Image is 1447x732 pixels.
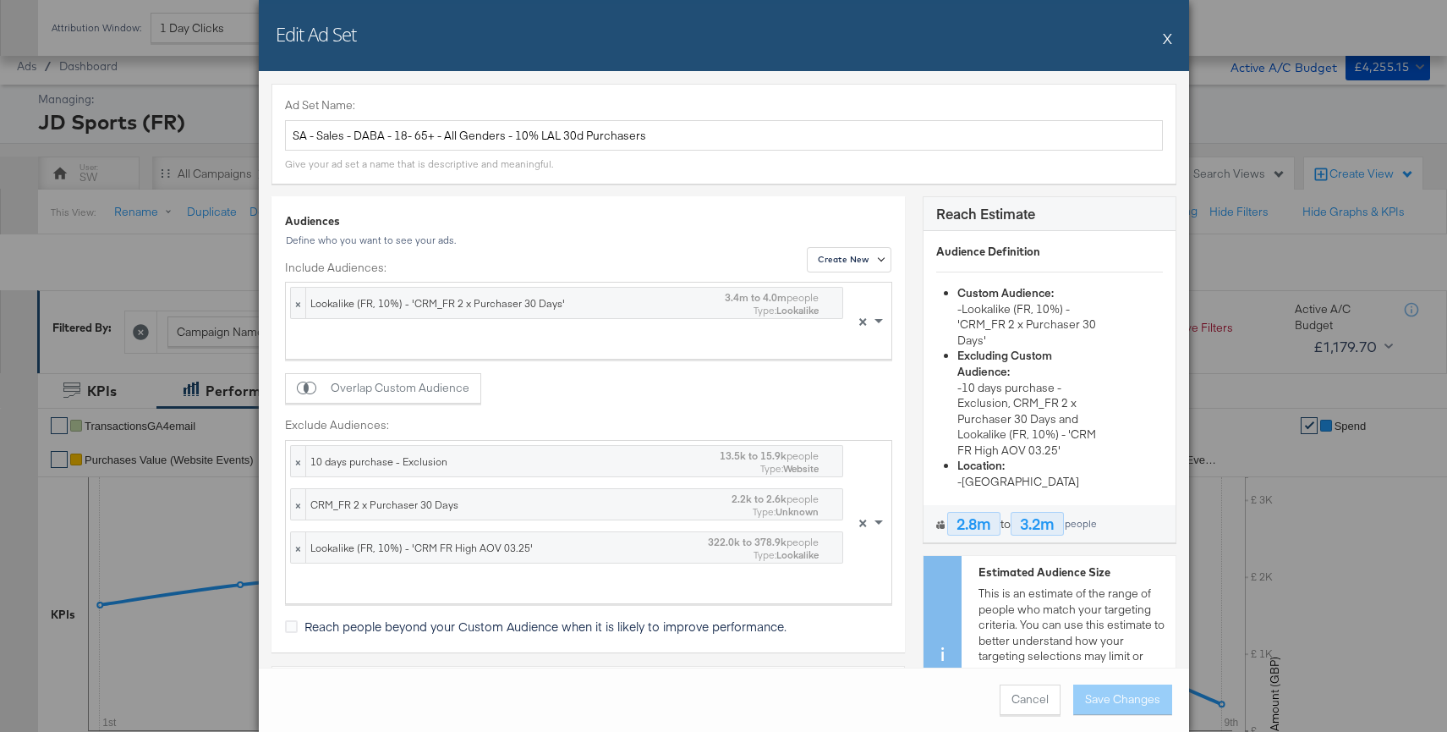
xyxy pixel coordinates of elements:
div: Estimated Audience Size [978,564,1167,581]
div: to [924,505,1176,542]
div: Type: [760,462,819,475]
button: Create New [807,247,891,272]
span: - 10 days purchase - Exclusion, CRM_FR 2 x Purchaser 30 Days and Lookalike (FR, 10%) - 'CRM FR Hi... [957,380,1096,458]
div: people [720,449,819,462]
strong: 3.4m to 4.0m [725,290,787,304]
div: Give your ad set a name that is descriptive and meaningful. [285,157,553,171]
button: X [1163,21,1172,55]
div: Audiences [285,213,892,229]
div: people [732,492,819,505]
strong: Lookalike [776,548,819,561]
div: Lookalike (FR, 10%) - 'CRM FR High AOV 03.25' [310,541,695,554]
span: × [858,312,867,327]
strong: 322.0k to 378.9k [708,535,787,548]
div: Lookalike (FR, 10%) - 'CRM_FR 2 x Purchaser 30 Days' [310,296,712,310]
div: people [725,290,819,304]
strong: Website [783,462,819,475]
div: Audience Definition [936,244,1163,260]
div: 2.8m [947,512,1000,536]
span: Reach people beyond your Custom Audience when it is likely to improve performance. [304,618,787,635]
strong: Excluding Custom Audience: [957,348,1052,379]
span: Clear all [856,441,870,603]
button: Overlap Custom Audience [285,373,481,404]
strong: Reach Estimate [936,204,1035,223]
span: × [291,446,306,476]
div: 10 days purchase - Exclusion [310,454,707,468]
div: 3.2m [1011,512,1064,536]
strong: Unknown [776,505,819,518]
span: × [858,514,867,529]
strong: Custom Audience: [957,285,1054,300]
strong: Location: [957,458,1005,473]
strong: 13.5k to 15.9k [720,449,787,462]
div: Define who you want to see your ads. [285,234,892,246]
button: Cancel [1000,685,1061,715]
span: × [291,288,306,318]
span: × [291,532,306,563]
strong: Lookalike [776,304,819,316]
div: people [1064,518,1098,530]
h2: Edit Ad Set [276,21,356,47]
label: Exclude Audiences: [285,417,892,433]
div: Type: [753,505,819,518]
div: Type: [754,304,819,316]
strong: 2.2k to 2.6k [732,492,787,505]
span: - Lookalike (FR, 10%) - 'CRM_FR 2 x Purchaser 30 Days' [957,301,1096,348]
span: - [GEOGRAPHIC_DATA] [957,474,1079,489]
div: Type: [754,548,819,561]
div: people [708,535,819,548]
div: CRM_FR 2 x Purchaser 30 Days [310,498,719,511]
strong: Age: [957,490,981,505]
span: Clear all [856,283,870,359]
label: Ad Set Name: [285,97,1163,113]
label: Include Audiences: [285,260,892,276]
span: × [291,489,306,520]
